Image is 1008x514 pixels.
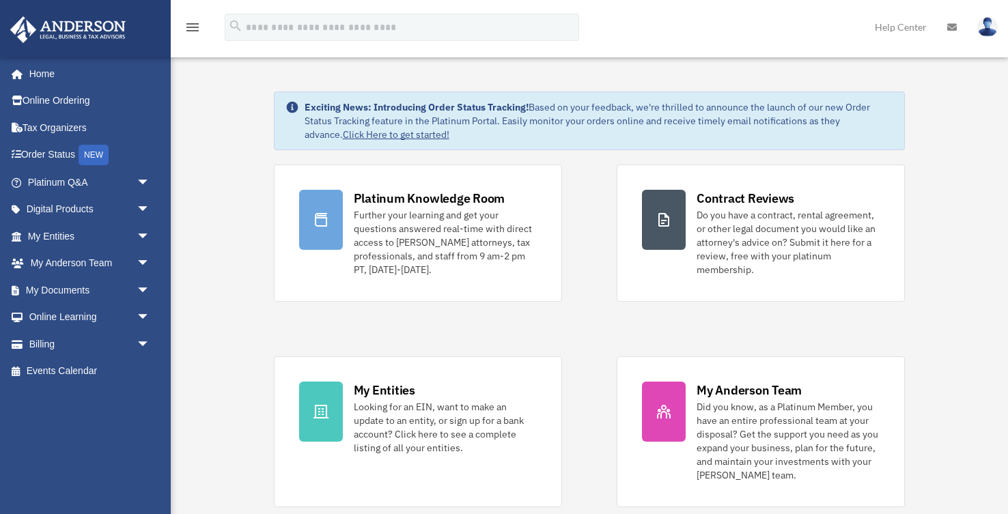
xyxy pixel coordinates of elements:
[10,304,171,331] a: Online Learningarrow_drop_down
[184,24,201,35] a: menu
[274,165,562,302] a: Platinum Knowledge Room Further your learning and get your questions answered real-time with dire...
[354,400,537,455] div: Looking for an EIN, want to make an update to an entity, or sign up for a bank account? Click her...
[343,128,449,141] a: Click Here to get started!
[10,250,171,277] a: My Anderson Teamarrow_drop_down
[354,208,537,276] div: Further your learning and get your questions answered real-time with direct access to [PERSON_NAM...
[305,101,529,113] strong: Exciting News: Introducing Order Status Tracking!
[10,330,171,358] a: Billingarrow_drop_down
[228,18,243,33] i: search
[10,87,171,115] a: Online Ordering
[697,208,880,276] div: Do you have a contract, rental agreement, or other legal document you would like an attorney's ad...
[6,16,130,43] img: Anderson Advisors Platinum Portal
[10,358,171,385] a: Events Calendar
[10,196,171,223] a: Digital Productsarrow_drop_down
[137,196,164,224] span: arrow_drop_down
[10,141,171,169] a: Order StatusNEW
[697,400,880,482] div: Did you know, as a Platinum Member, you have an entire professional team at your disposal? Get th...
[137,304,164,332] span: arrow_drop_down
[305,100,894,141] div: Based on your feedback, we're thrilled to announce the launch of our new Order Status Tracking fe...
[10,223,171,250] a: My Entitiesarrow_drop_down
[10,169,171,196] a: Platinum Q&Aarrow_drop_down
[137,223,164,251] span: arrow_drop_down
[137,169,164,197] span: arrow_drop_down
[10,60,164,87] a: Home
[977,17,998,37] img: User Pic
[10,276,171,304] a: My Documentsarrow_drop_down
[137,276,164,304] span: arrow_drop_down
[137,330,164,358] span: arrow_drop_down
[79,145,109,165] div: NEW
[10,114,171,141] a: Tax Organizers
[274,356,562,507] a: My Entities Looking for an EIN, want to make an update to an entity, or sign up for a bank accoun...
[617,165,905,302] a: Contract Reviews Do you have a contract, rental agreement, or other legal document you would like...
[184,19,201,35] i: menu
[354,382,415,399] div: My Entities
[617,356,905,507] a: My Anderson Team Did you know, as a Platinum Member, you have an entire professional team at your...
[354,190,505,207] div: Platinum Knowledge Room
[137,250,164,278] span: arrow_drop_down
[697,382,802,399] div: My Anderson Team
[697,190,794,207] div: Contract Reviews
